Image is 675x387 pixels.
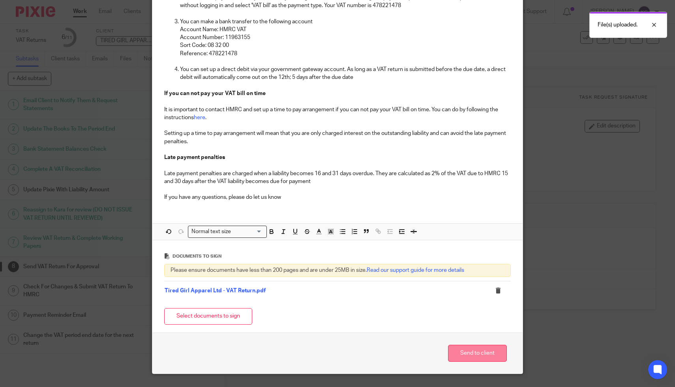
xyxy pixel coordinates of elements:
[164,170,511,186] p: Late payment penalties are charged when a liability becomes 16 and 31 days overdue. They are calc...
[188,226,267,238] div: Search for option
[165,288,266,294] a: Tired Girl Apparel Ltd - VAT Return.pdf
[448,345,507,362] button: Send to client
[164,129,511,146] p: Setting up a time to pay arrangement will mean that you are only charged interest on the outstand...
[180,65,511,82] p: You can set up a direct debit via your government gateway account. As long as a VAT return is sub...
[234,228,262,236] input: Search for option
[164,91,266,96] strong: If you can not pay your VAT bill on time
[164,155,225,160] strong: Late payment penalties
[164,264,511,277] div: Please ensure documents have less than 200 pages and are under 25MB in size.
[164,308,252,325] button: Select documents to sign
[172,254,221,258] span: Documents to sign
[194,115,205,120] a: here
[164,193,511,201] p: If you have any questions, please do let us know
[190,228,233,236] span: Normal text size
[164,106,511,122] p: It is important to contact HMRC and set up a time to pay arrangement if you can not pay your VAT ...
[367,267,464,273] a: Read our support guide for more details
[598,21,637,29] p: File(s) uploaded.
